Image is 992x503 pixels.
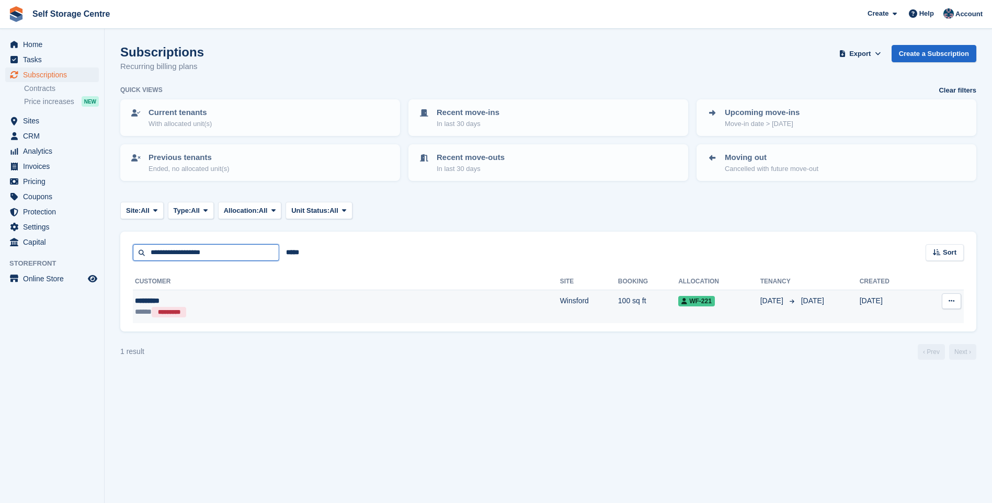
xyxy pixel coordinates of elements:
[849,49,871,59] span: Export
[120,61,204,73] p: Recurring billing plans
[286,202,352,219] button: Unit Status: All
[23,37,86,52] span: Home
[23,204,86,219] span: Protection
[5,67,99,82] a: menu
[618,273,678,290] th: Booking
[437,119,499,129] p: In last 30 days
[23,52,86,67] span: Tasks
[725,119,800,129] p: Move-in date > [DATE]
[943,8,954,19] img: Clair Cole
[760,273,797,290] th: Tenancy
[23,67,86,82] span: Subscriptions
[409,100,687,135] a: Recent move-ins In last 30 days
[24,96,99,107] a: Price increases NEW
[868,8,888,19] span: Create
[5,220,99,234] a: menu
[218,202,282,219] button: Allocation: All
[760,295,785,306] span: [DATE]
[23,144,86,158] span: Analytics
[224,205,259,216] span: Allocation:
[678,296,715,306] span: WF-221
[141,205,150,216] span: All
[5,204,99,219] a: menu
[23,235,86,249] span: Capital
[916,344,978,360] nav: Page
[560,290,618,323] td: Winsford
[24,84,99,94] a: Contracts
[860,273,920,290] th: Created
[28,5,114,22] a: Self Storage Centre
[725,164,818,174] p: Cancelled with future move-out
[23,189,86,204] span: Coupons
[5,129,99,143] a: menu
[918,344,945,360] a: Previous
[291,205,329,216] span: Unit Status:
[437,164,505,174] p: In last 30 days
[23,159,86,174] span: Invoices
[5,189,99,204] a: menu
[149,119,212,129] p: With allocated unit(s)
[8,6,24,22] img: stora-icon-8386f47178a22dfd0bd8f6a31ec36ba5ce8667c1dd55bd0f319d3a0aa187defe.svg
[943,247,956,258] span: Sort
[86,272,99,285] a: Preview store
[133,273,560,290] th: Customer
[939,85,976,96] a: Clear filters
[5,159,99,174] a: menu
[5,271,99,286] a: menu
[919,8,934,19] span: Help
[698,145,975,180] a: Moving out Cancelled with future move-out
[678,273,760,290] th: Allocation
[725,152,818,164] p: Moving out
[437,107,499,119] p: Recent move-ins
[168,202,214,219] button: Type: All
[5,144,99,158] a: menu
[191,205,200,216] span: All
[120,45,204,59] h1: Subscriptions
[23,271,86,286] span: Online Store
[9,258,104,269] span: Storefront
[149,164,230,174] p: Ended, no allocated unit(s)
[149,107,212,119] p: Current tenants
[120,202,164,219] button: Site: All
[860,290,920,323] td: [DATE]
[174,205,191,216] span: Type:
[725,107,800,119] p: Upcoming move-ins
[698,100,975,135] a: Upcoming move-ins Move-in date > [DATE]
[126,205,141,216] span: Site:
[955,9,983,19] span: Account
[23,174,86,189] span: Pricing
[437,152,505,164] p: Recent move-outs
[837,45,883,62] button: Export
[259,205,268,216] span: All
[892,45,976,62] a: Create a Subscription
[5,235,99,249] a: menu
[560,273,618,290] th: Site
[409,145,687,180] a: Recent move-outs In last 30 days
[329,205,338,216] span: All
[5,37,99,52] a: menu
[5,52,99,67] a: menu
[5,113,99,128] a: menu
[23,113,86,128] span: Sites
[121,100,399,135] a: Current tenants With allocated unit(s)
[618,290,678,323] td: 100 sq ft
[949,344,976,360] a: Next
[120,85,163,95] h6: Quick views
[5,174,99,189] a: menu
[23,129,86,143] span: CRM
[149,152,230,164] p: Previous tenants
[23,220,86,234] span: Settings
[121,145,399,180] a: Previous tenants Ended, no allocated unit(s)
[120,346,144,357] div: 1 result
[801,296,824,305] span: [DATE]
[82,96,99,107] div: NEW
[24,97,74,107] span: Price increases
